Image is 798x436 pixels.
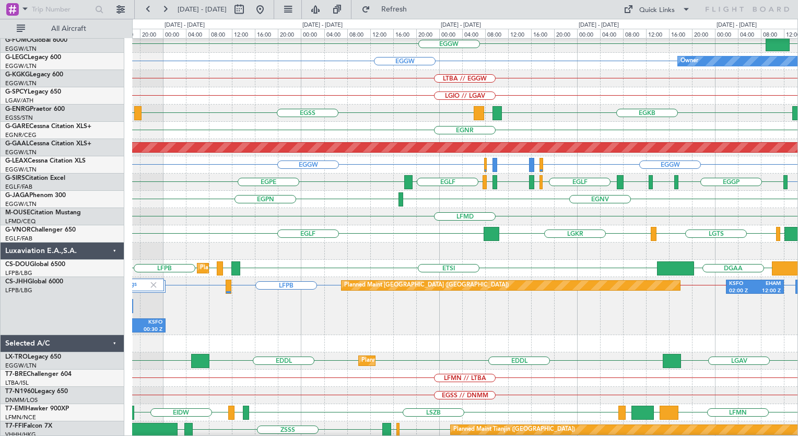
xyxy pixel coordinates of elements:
[200,260,365,276] div: Planned Maint [GEOGRAPHIC_DATA] ([GEOGRAPHIC_DATA])
[5,354,28,360] span: LX-TRO
[347,29,370,38] div: 08:00
[5,354,61,360] a: LX-TROLegacy 650
[5,45,37,53] a: EGGW/LTN
[5,388,68,395] a: T7-N1960Legacy 650
[135,326,162,334] div: 00:30 Z
[5,62,37,70] a: EGGW/LTN
[5,158,86,164] a: G-LEAXCessna Citation XLS
[5,423,24,429] span: T7-FFI
[186,29,209,38] div: 04:00
[715,29,738,38] div: 00:00
[5,106,65,112] a: G-ENRGPraetor 600
[577,29,600,38] div: 00:00
[618,1,696,18] button: Quick Links
[344,278,509,293] div: Planned Maint [GEOGRAPHIC_DATA] ([GEOGRAPHIC_DATA])
[646,29,669,38] div: 12:00
[135,319,162,326] div: KSFO
[485,29,508,38] div: 08:00
[755,288,781,295] div: 12:00 Z
[149,280,158,290] img: gray-close.svg
[416,29,439,38] div: 20:00
[393,29,416,38] div: 16:00
[5,362,37,370] a: EGGW/LTN
[5,97,33,105] a: LGAV/ATH
[5,371,72,377] a: T7-BREChallenger 604
[361,353,430,369] div: Planned Maint Dusseldorf
[372,6,416,13] span: Refresh
[5,175,65,181] a: G-SIRSCitation Excel
[278,29,301,38] div: 20:00
[5,54,28,61] span: G-LEGC
[5,423,52,429] a: T7-FFIFalcon 7X
[5,141,91,147] a: G-GAALCessna Citation XLS+
[5,261,30,268] span: CS-DOU
[579,21,619,30] div: [DATE] - [DATE]
[27,25,110,32] span: All Aircraft
[5,279,63,285] a: CS-JHHGlobal 6000
[5,210,81,216] a: M-OUSECitation Mustang
[531,29,554,38] div: 16:00
[5,79,37,87] a: EGGW/LTN
[5,269,32,277] a: LFPB/LBG
[5,235,32,243] a: EGLF/FAB
[370,29,393,38] div: 12:00
[5,396,38,404] a: DNMM/LOS
[5,217,36,225] a: LFMD/CEQ
[165,21,205,30] div: [DATE] - [DATE]
[5,166,37,174] a: EGGW/LTN
[508,29,531,38] div: 12:00
[5,131,37,139] a: EGNR/CEG
[623,29,646,38] div: 08:00
[5,89,61,95] a: G-SPCYLegacy 650
[209,29,232,38] div: 08:00
[5,379,29,387] a: LTBA/ISL
[5,279,28,285] span: CS-JHH
[301,29,324,38] div: 00:00
[5,371,27,377] span: T7-BRE
[738,29,761,38] div: 04:00
[600,29,623,38] div: 04:00
[357,1,419,18] button: Refresh
[5,406,26,412] span: T7-EMI
[163,29,186,38] div: 00:00
[5,37,32,43] span: G-FOMO
[5,200,37,208] a: EGGW/LTN
[5,123,29,130] span: G-GARE
[669,29,692,38] div: 16:00
[554,29,577,38] div: 20:00
[5,123,91,130] a: G-GARECessna Citation XLS+
[462,29,485,38] div: 04:00
[5,183,32,191] a: EGLF/FAB
[5,37,67,43] a: G-FOMOGlobal 6000
[5,54,61,61] a: G-LEGCLegacy 600
[140,29,163,38] div: 20:00
[5,89,28,95] span: G-SPCY
[5,406,69,412] a: T7-EMIHawker 900XP
[5,114,33,122] a: EGSS/STN
[5,227,76,233] a: G-VNORChallenger 650
[5,192,29,199] span: G-JAGA
[5,227,31,233] span: G-VNOR
[5,106,30,112] span: G-ENRG
[680,53,698,69] div: Owner
[302,21,343,30] div: [DATE] - [DATE]
[729,288,755,295] div: 02:00 Z
[439,29,462,38] div: 00:00
[692,29,715,38] div: 20:00
[5,141,29,147] span: G-GAAL
[324,29,347,38] div: 04:00
[639,5,675,16] div: Quick Links
[761,29,784,38] div: 08:00
[5,261,65,268] a: CS-DOUGlobal 6500
[255,29,278,38] div: 16:00
[755,280,781,288] div: EHAM
[5,286,32,294] a: LFPB/LBG
[5,158,28,164] span: G-LEAX
[5,72,30,78] span: G-KGKG
[5,72,63,78] a: G-KGKGLegacy 600
[11,20,113,37] button: All Aircraft
[5,148,37,156] a: EGGW/LTN
[5,192,66,199] a: G-JAGAPhenom 300
[441,21,481,30] div: [DATE] - [DATE]
[178,5,227,14] span: [DATE] - [DATE]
